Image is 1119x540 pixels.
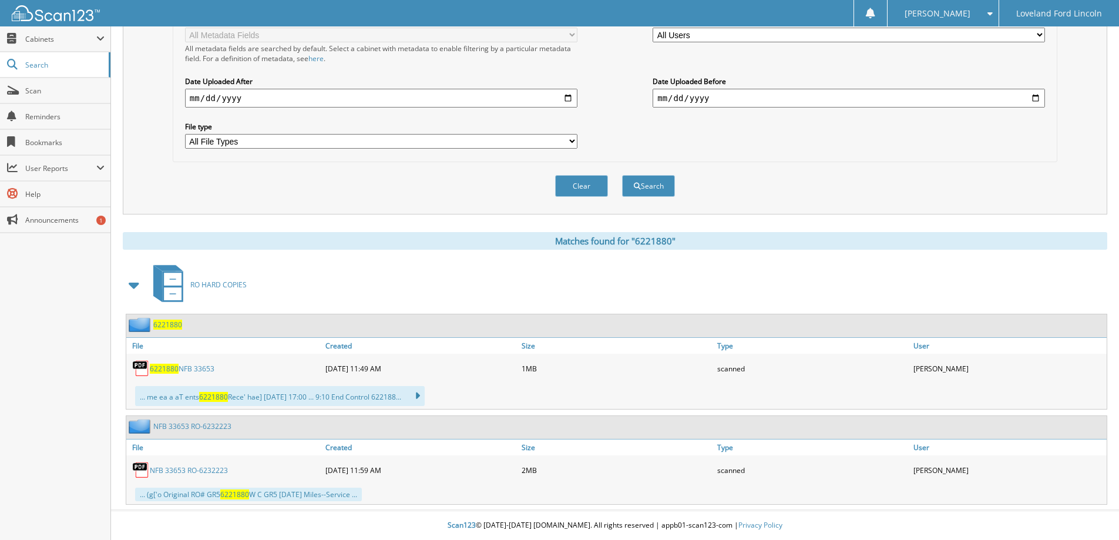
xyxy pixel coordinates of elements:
[132,360,150,377] img: PDF.png
[448,520,476,530] span: Scan123
[714,458,910,482] div: scanned
[123,232,1107,250] div: Matches found for "6221880"
[12,5,100,21] img: scan123-logo-white.svg
[146,261,247,308] a: RO HARD COPIES
[25,60,103,70] span: Search
[308,53,324,63] a: here
[910,458,1107,482] div: [PERSON_NAME]
[190,280,247,290] span: RO HARD COPIES
[25,189,105,199] span: Help
[129,317,153,332] img: folder2.png
[150,364,179,374] span: 6221880
[150,364,214,374] a: 6221880NFB 33653
[25,137,105,147] span: Bookmarks
[322,357,519,380] div: [DATE] 11:49 AM
[185,89,577,108] input: start
[322,338,519,354] a: Created
[126,338,322,354] a: File
[322,440,519,455] a: Created
[25,112,105,122] span: Reminders
[153,320,182,330] a: 6221880
[714,338,910,354] a: Type
[185,122,577,132] label: File type
[322,458,519,482] div: [DATE] 11:59 AM
[519,357,715,380] div: 1MB
[714,357,910,380] div: scanned
[150,465,228,475] a: NFB 33653 RO-6232223
[519,458,715,482] div: 2MB
[1016,10,1102,17] span: Loveland Ford Lincoln
[714,440,910,455] a: Type
[185,43,577,63] div: All metadata fields are searched by default. Select a cabinet with metadata to enable filtering b...
[653,76,1045,86] label: Date Uploaded Before
[25,163,96,173] span: User Reports
[153,421,231,431] a: NFB 33653 RO-6232223
[135,386,425,406] div: ... me ea a aT ents Rece' hae] [DATE] 17:00 ... 9:10 End Control 622188...
[910,338,1107,354] a: User
[910,440,1107,455] a: User
[132,461,150,479] img: PDF.png
[905,10,970,17] span: [PERSON_NAME]
[220,489,249,499] span: 6221880
[111,511,1119,540] div: © [DATE]-[DATE] [DOMAIN_NAME]. All rights reserved | appb01-scan123-com |
[135,488,362,501] div: ... (g['o Original RO# GR5 W C GR5 [DATE] Miles--Service ...
[126,440,322,455] a: File
[519,338,715,354] a: Size
[738,520,782,530] a: Privacy Policy
[25,215,105,225] span: Announcements
[910,357,1107,380] div: [PERSON_NAME]
[25,34,96,44] span: Cabinets
[25,86,105,96] span: Scan
[519,440,715,455] a: Size
[185,76,577,86] label: Date Uploaded After
[555,175,608,197] button: Clear
[96,216,106,225] div: 1
[199,392,228,402] span: 6221880
[653,89,1045,108] input: end
[129,419,153,434] img: folder2.png
[622,175,675,197] button: Search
